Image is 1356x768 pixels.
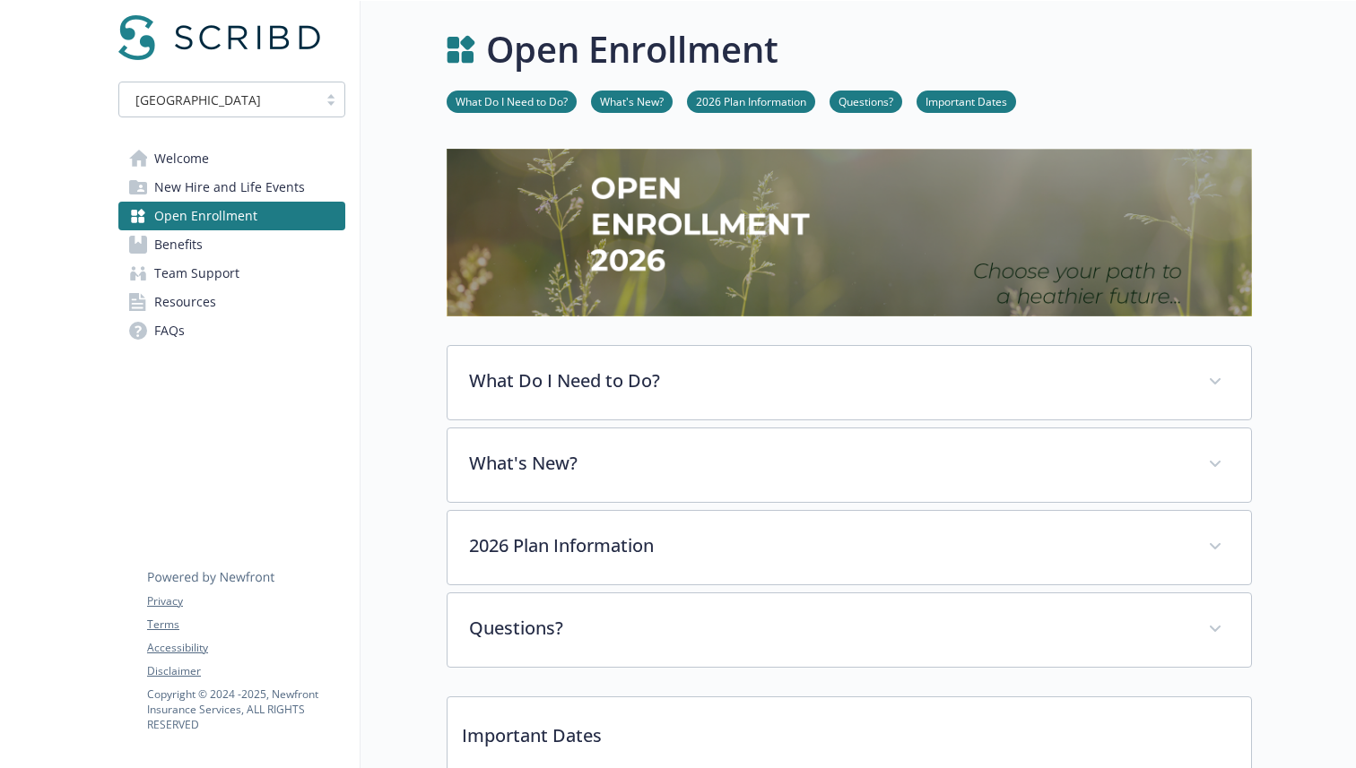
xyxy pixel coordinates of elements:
[118,316,345,345] a: FAQs
[154,316,185,345] span: FAQs
[830,92,902,109] a: Questions?
[448,697,1251,764] p: Important Dates
[154,288,216,316] span: Resources
[687,92,815,109] a: 2026 Plan Information
[448,346,1251,419] div: What Do I Need to Do?
[118,144,345,173] a: Welcome
[147,640,344,656] a: Accessibility
[469,367,1186,394] p: What Do I Need to Do?
[118,259,345,288] a: Team Support
[118,202,345,230] a: Open Enrollment
[154,259,239,288] span: Team Support
[128,91,309,109] span: [GEOGRAPHIC_DATA]
[147,663,344,679] a: Disclaimer
[469,450,1186,477] p: What's New?
[917,92,1016,109] a: Important Dates
[147,686,344,732] p: Copyright © 2024 - 2025 , Newfront Insurance Services, ALL RIGHTS RESERVED
[469,532,1186,559] p: 2026 Plan Information
[447,92,577,109] a: What Do I Need to Do?
[154,173,305,202] span: New Hire and Life Events
[448,428,1251,502] div: What's New?
[135,91,261,109] span: [GEOGRAPHIC_DATA]
[447,149,1252,316] img: open enrollment page banner
[118,288,345,316] a: Resources
[591,92,673,109] a: What's New?
[154,202,257,230] span: Open Enrollment
[118,173,345,202] a: New Hire and Life Events
[448,593,1251,667] div: Questions?
[469,615,1186,642] p: Questions?
[448,511,1251,584] div: 2026 Plan Information
[147,593,344,609] a: Privacy
[154,230,203,259] span: Benefits
[154,144,209,173] span: Welcome
[486,22,778,76] h1: Open Enrollment
[118,230,345,259] a: Benefits
[147,617,344,633] a: Terms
